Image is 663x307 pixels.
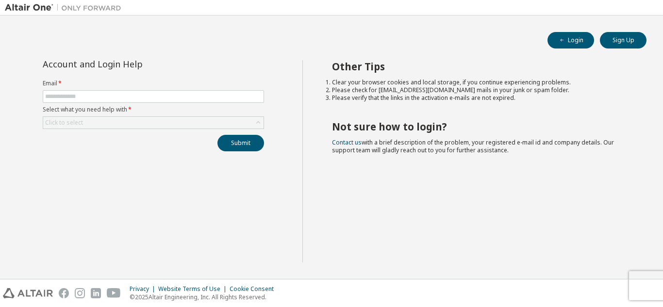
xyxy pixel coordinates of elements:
[43,80,264,87] label: Email
[547,32,594,48] button: Login
[230,285,280,293] div: Cookie Consent
[45,119,83,127] div: Click to select
[217,135,264,151] button: Submit
[332,120,630,133] h2: Not sure how to login?
[43,106,264,113] label: Select what you need help with
[600,32,646,48] button: Sign Up
[332,79,630,86] li: Clear your browser cookies and local storage, if you continue experiencing problems.
[75,288,85,298] img: instagram.svg
[332,94,630,102] li: Please verify that the links in the activation e-mails are not expired.
[43,117,264,129] div: Click to select
[332,138,362,146] a: Contact us
[5,3,126,13] img: Altair One
[43,60,220,68] div: Account and Login Help
[107,288,121,298] img: youtube.svg
[130,293,280,301] p: © 2025 Altair Engineering, Inc. All Rights Reserved.
[332,86,630,94] li: Please check for [EMAIL_ADDRESS][DOMAIN_NAME] mails in your junk or spam folder.
[332,138,614,154] span: with a brief description of the problem, your registered e-mail id and company details. Our suppo...
[130,285,158,293] div: Privacy
[3,288,53,298] img: altair_logo.svg
[158,285,230,293] div: Website Terms of Use
[91,288,101,298] img: linkedin.svg
[332,60,630,73] h2: Other Tips
[59,288,69,298] img: facebook.svg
